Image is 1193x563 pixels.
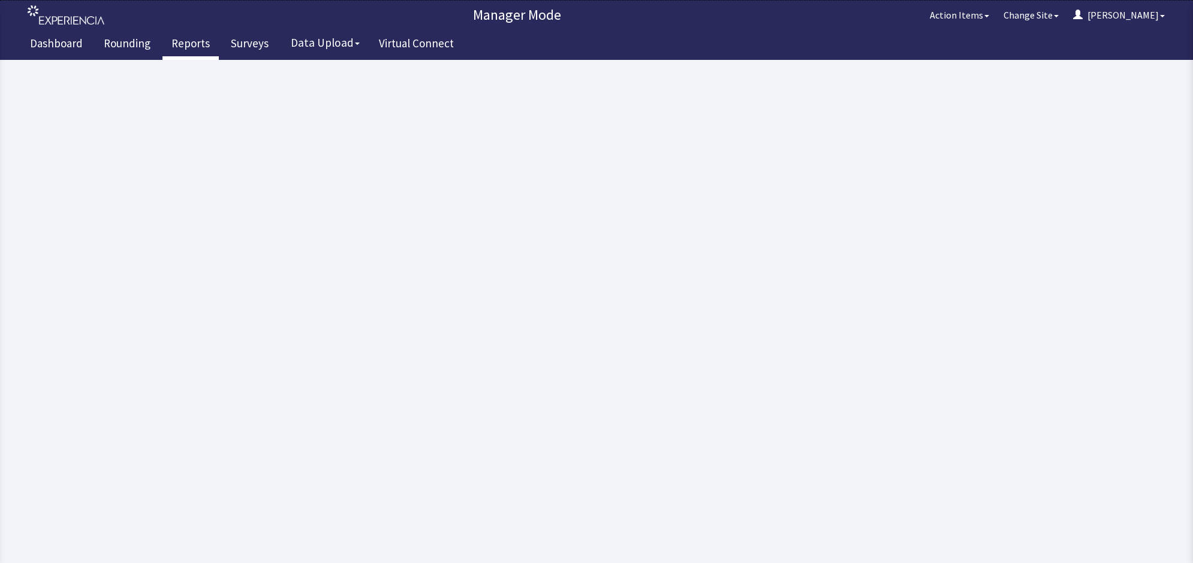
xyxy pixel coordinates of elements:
[21,30,92,60] a: Dashboard
[1066,3,1172,27] button: [PERSON_NAME]
[162,30,219,60] a: Reports
[923,3,996,27] button: Action Items
[95,30,159,60] a: Rounding
[222,30,278,60] a: Surveys
[111,5,923,25] p: Manager Mode
[370,30,463,60] a: Virtual Connect
[996,3,1066,27] button: Change Site
[284,32,367,54] button: Data Upload
[28,5,104,25] img: experiencia_logo.png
